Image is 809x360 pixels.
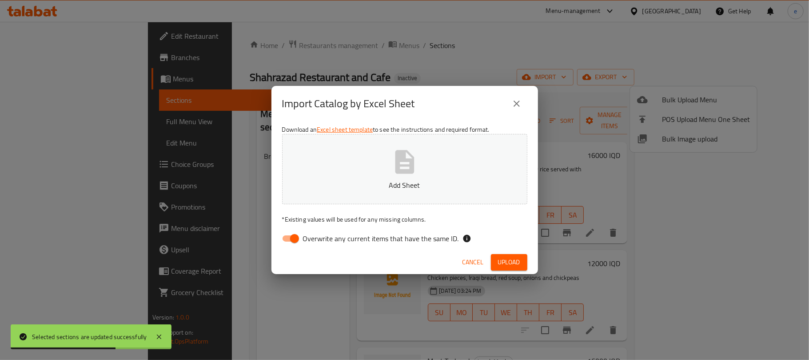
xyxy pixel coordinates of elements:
[296,180,514,190] p: Add Sheet
[282,134,527,204] button: Add Sheet
[506,93,527,114] button: close
[317,124,373,135] a: Excel sheet template
[32,332,147,342] div: Selected sections are updated successfully
[462,234,471,243] svg: If the overwrite option isn't selected, then the items that match an existing ID will be ignored ...
[462,257,484,268] span: Cancel
[271,121,538,251] div: Download an to see the instructions and required format.
[498,257,520,268] span: Upload
[282,97,415,111] h2: Import Catalog by Excel Sheet
[491,254,527,271] button: Upload
[282,215,527,224] p: Existing values will be used for any missing columns.
[459,254,487,271] button: Cancel
[303,233,459,244] span: Overwrite any current items that have the same ID.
